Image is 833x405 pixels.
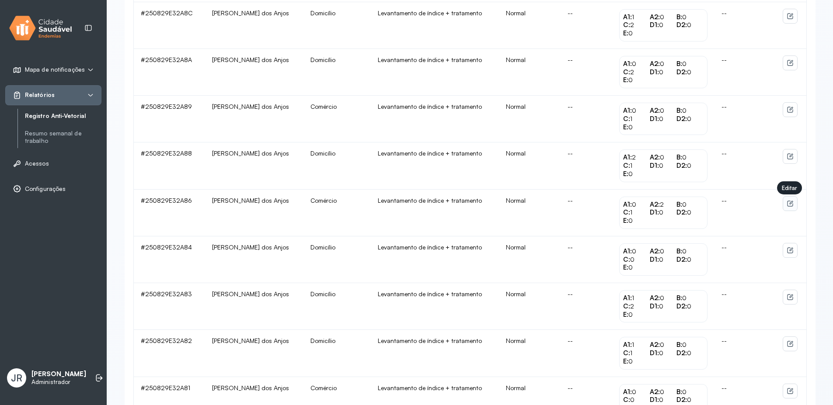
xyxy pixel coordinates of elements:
[650,115,676,123] div: 0
[134,330,205,377] td: #250829E32A82
[676,161,687,170] span: D2:
[623,107,650,115] div: 0
[623,68,630,76] span: C:
[650,107,676,115] div: 0
[676,294,703,302] div: 0
[676,68,703,76] div: 0
[561,283,612,330] td: --
[623,208,650,217] div: 1
[25,185,66,193] span: Configurações
[650,114,659,123] span: D1:
[650,153,660,161] span: A2:
[676,302,703,311] div: 0
[9,14,72,42] img: logo.svg
[676,21,703,29] div: 0
[623,21,630,29] span: C:
[205,283,304,330] td: [PERSON_NAME] dos Anjos
[25,128,101,146] a: Resumo semanal de trabalho
[676,13,703,21] div: 0
[561,190,612,236] td: --
[623,216,628,225] span: E:
[676,153,703,162] div: 0
[561,96,612,142] td: --
[676,162,703,170] div: 0
[623,76,628,84] span: E:
[650,396,676,404] div: 0
[650,59,660,68] span: A2:
[623,76,650,84] div: 0
[31,378,86,386] p: Administrador
[134,142,205,189] td: #250829E32A88
[134,190,205,236] td: #250829E32A86
[499,142,561,189] td: Normal
[676,340,682,349] span: B:
[676,247,682,255] span: B:
[676,114,687,123] span: D2:
[623,217,650,225] div: 0
[676,256,703,264] div: 0
[623,59,632,68] span: A1:
[676,341,703,349] div: 0
[623,263,628,271] span: E:
[676,255,687,263] span: D2:
[623,208,630,216] span: C:
[561,236,612,283] td: --
[205,49,304,96] td: [PERSON_NAME] dos Anjos
[303,190,371,236] td: Comércio
[623,341,650,349] div: 1
[371,49,499,96] td: Levantamento de índice + tratamento
[650,388,676,396] div: 0
[676,388,682,396] span: B:
[623,106,632,114] span: A1:
[205,2,304,49] td: [PERSON_NAME] dos Anjos
[676,60,703,68] div: 0
[650,21,659,29] span: D1:
[499,283,561,330] td: Normal
[623,396,650,404] div: 0
[676,396,703,404] div: 0
[676,59,682,68] span: B:
[650,201,676,209] div: 2
[714,283,776,330] td: --
[676,349,703,357] div: 0
[676,294,682,302] span: B:
[650,21,676,29] div: 0
[714,236,776,283] td: --
[650,294,660,302] span: A2:
[205,330,304,377] td: [PERSON_NAME] dos Anjos
[13,159,94,168] a: Acessos
[650,341,676,349] div: 0
[676,107,703,115] div: 0
[623,388,650,396] div: 0
[650,302,659,310] span: D1:
[650,153,676,162] div: 0
[714,190,776,236] td: --
[623,29,650,38] div: 0
[676,115,703,123] div: 0
[623,247,650,256] div: 0
[623,114,630,123] span: C:
[676,208,687,216] span: D2:
[499,49,561,96] td: Normal
[623,311,650,319] div: 0
[650,60,676,68] div: 0
[25,66,85,73] span: Mapa de notificações
[650,161,659,170] span: D1:
[650,247,660,255] span: A2:
[676,201,703,209] div: 0
[371,236,499,283] td: Levantamento de índice + tratamento
[676,13,682,21] span: B:
[303,283,371,330] td: Domicílio
[623,170,650,178] div: 0
[650,302,676,311] div: 0
[623,153,632,161] span: A1:
[623,349,630,357] span: C:
[25,111,101,121] a: Registro Anti-Vetorial
[714,330,776,377] td: --
[650,208,676,217] div: 0
[623,123,650,132] div: 0
[676,68,687,76] span: D2:
[650,68,659,76] span: D1:
[676,21,687,29] span: D2:
[303,236,371,283] td: Domicílio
